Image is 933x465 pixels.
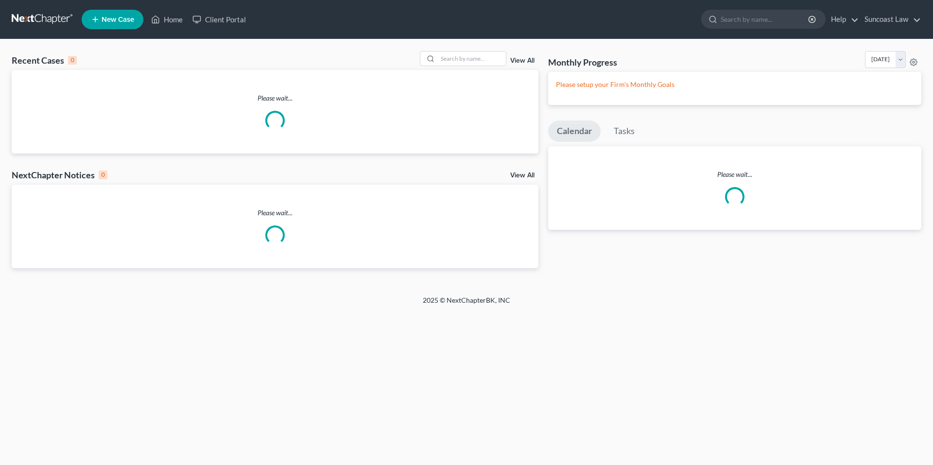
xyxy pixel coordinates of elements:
[102,16,134,23] span: New Case
[12,169,107,181] div: NextChapter Notices
[510,172,535,179] a: View All
[12,208,538,218] p: Please wait...
[826,11,859,28] a: Help
[548,56,617,68] h3: Monthly Progress
[438,52,506,66] input: Search by name...
[721,10,810,28] input: Search by name...
[556,80,914,89] p: Please setup your Firm's Monthly Goals
[605,121,643,142] a: Tasks
[548,170,921,179] p: Please wait...
[548,121,601,142] a: Calendar
[99,171,107,179] div: 0
[860,11,921,28] a: Suncoast Law
[146,11,188,28] a: Home
[12,54,77,66] div: Recent Cases
[510,57,535,64] a: View All
[12,93,538,103] p: Please wait...
[68,56,77,65] div: 0
[188,11,251,28] a: Client Portal
[190,295,743,313] div: 2025 © NextChapterBK, INC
